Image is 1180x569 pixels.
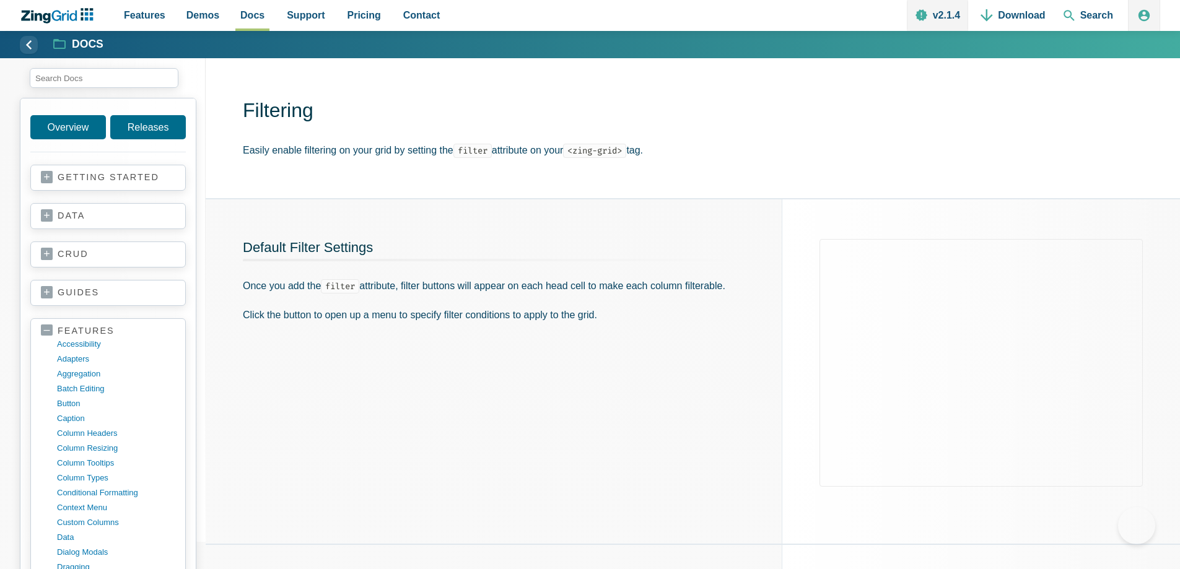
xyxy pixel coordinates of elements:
a: Overview [30,115,106,139]
span: Pricing [347,7,381,24]
a: column types [57,471,175,485]
span: Contact [403,7,440,24]
a: crud [41,248,175,261]
a: Docs [54,37,103,52]
a: Default Filter Settings [243,240,373,255]
span: Docs [240,7,264,24]
a: ZingChart Logo. Click to return to the homepage [20,8,100,24]
a: dialog modals [57,545,175,560]
iframe: Demo loaded in iFrame [819,239,1143,487]
a: adapters [57,352,175,367]
input: search input [30,68,178,88]
a: context menu [57,500,175,515]
p: Once you add the attribute, filter buttons will appear on each head cell to make each column filt... [243,277,745,294]
code: <zing-grid> [563,144,626,158]
h1: Filtering [243,98,1160,126]
code: filter [453,144,492,158]
span: Features [124,7,165,24]
a: data [41,210,175,222]
a: accessibility [57,337,175,352]
iframe: Toggle Customer Support [1118,507,1155,544]
a: guides [41,287,175,299]
a: button [57,396,175,411]
a: column headers [57,426,175,441]
a: aggregation [57,367,175,381]
a: caption [57,411,175,426]
p: Easily enable filtering on your grid by setting the attribute on your tag. [243,142,1160,159]
a: features [41,325,175,337]
span: Support [287,7,325,24]
a: Releases [110,115,186,139]
a: custom columns [57,515,175,530]
a: column tooltips [57,456,175,471]
a: column resizing [57,441,175,456]
span: Demos [186,7,219,24]
p: Click the button to open up a menu to specify filter conditions to apply to the grid. [243,306,745,323]
a: data [57,530,175,545]
strong: Docs [72,39,103,50]
a: getting started [41,172,175,184]
code: filter [321,279,359,293]
a: batch editing [57,381,175,396]
a: conditional formatting [57,485,175,500]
